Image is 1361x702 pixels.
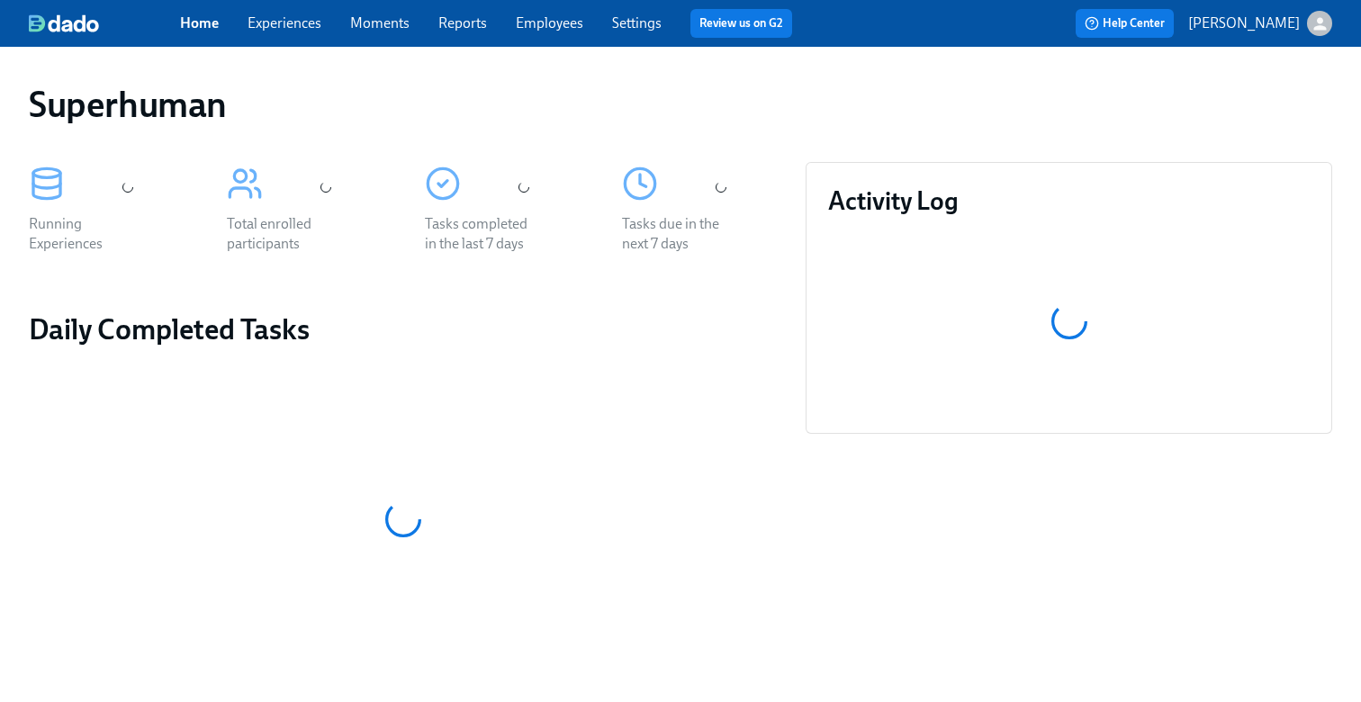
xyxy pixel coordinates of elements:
[227,214,342,254] div: Total enrolled participants
[248,14,321,31] a: Experiences
[612,14,662,31] a: Settings
[29,14,99,32] img: dado
[622,214,737,254] div: Tasks due in the next 7 days
[29,83,227,126] h1: Superhuman
[180,14,219,31] a: Home
[350,14,410,31] a: Moments
[29,14,180,32] a: dado
[516,14,583,31] a: Employees
[699,14,783,32] a: Review us on G2
[29,214,144,254] div: Running Experiences
[1188,11,1332,36] button: [PERSON_NAME]
[425,214,540,254] div: Tasks completed in the last 7 days
[1085,14,1165,32] span: Help Center
[828,184,1310,217] h3: Activity Log
[29,311,777,347] h2: Daily Completed Tasks
[1188,13,1300,33] p: [PERSON_NAME]
[690,9,792,38] button: Review us on G2
[438,14,487,31] a: Reports
[1076,9,1174,38] button: Help Center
